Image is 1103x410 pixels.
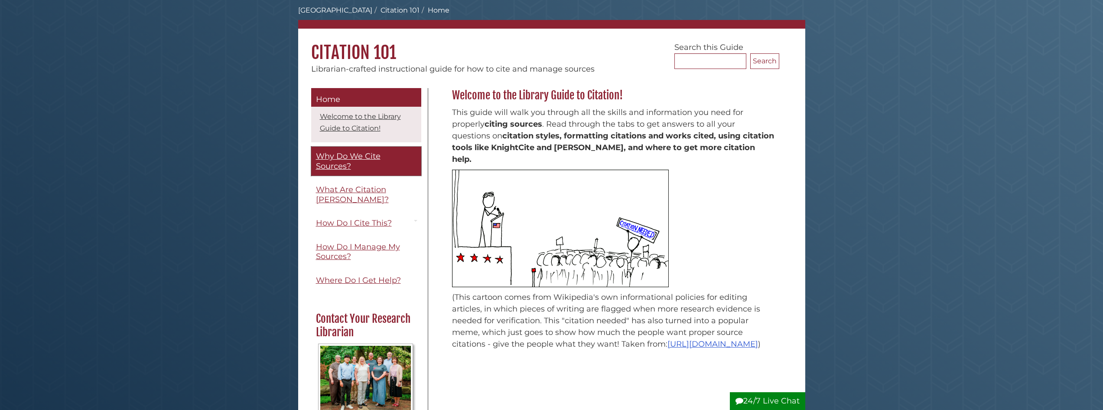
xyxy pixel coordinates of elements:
h1: Citation 101 [298,29,805,63]
span: How Do I Manage My Sources? [316,242,400,262]
span: Why Do We Cite Sources? [316,151,381,171]
a: [GEOGRAPHIC_DATA] [298,6,372,14]
span: Librarian-crafted instructional guide for how to cite and manage sources [311,64,595,74]
h2: Welcome to the Library Guide to Citation! [448,89,779,102]
h2: Contact Your Research Librarian [312,312,420,339]
a: Home [311,88,421,107]
p: (This cartoon comes from Wikipedia's own informational policies for editing articles, in which pi... [452,292,775,350]
strong: citing sources [485,119,542,129]
li: Home [420,5,449,16]
a: How Do I Cite This? [311,213,421,233]
a: Why Do We Cite Sources? [311,147,421,176]
a: Citation 101 [381,6,420,14]
nav: breadcrumb [298,5,805,29]
span: How Do I Cite This? [316,218,392,228]
span: This guide will walk you through all the skills and information you need for properly . Read thro... [452,108,774,164]
span: Home [316,95,340,104]
a: How Do I Manage My Sources? [311,237,421,266]
span: What Are Citation [PERSON_NAME]? [316,185,389,204]
a: [URL][DOMAIN_NAME] [667,339,758,349]
button: 24/7 Live Chat [730,392,805,410]
span: Where Do I Get Help? [316,276,401,285]
img: Stick figure cartoon of politician speaking to crowd, person holding sign that reads "citation ne... [452,170,669,287]
a: Where Do I Get Help? [311,271,421,290]
button: Search [750,53,779,69]
a: What Are Citation [PERSON_NAME]? [311,180,421,209]
a: Welcome to the Library Guide to Citation! [320,112,401,132]
strong: citation styles, formatting citations and works cited, using citation tools like KnightCite and [... [452,131,774,164]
